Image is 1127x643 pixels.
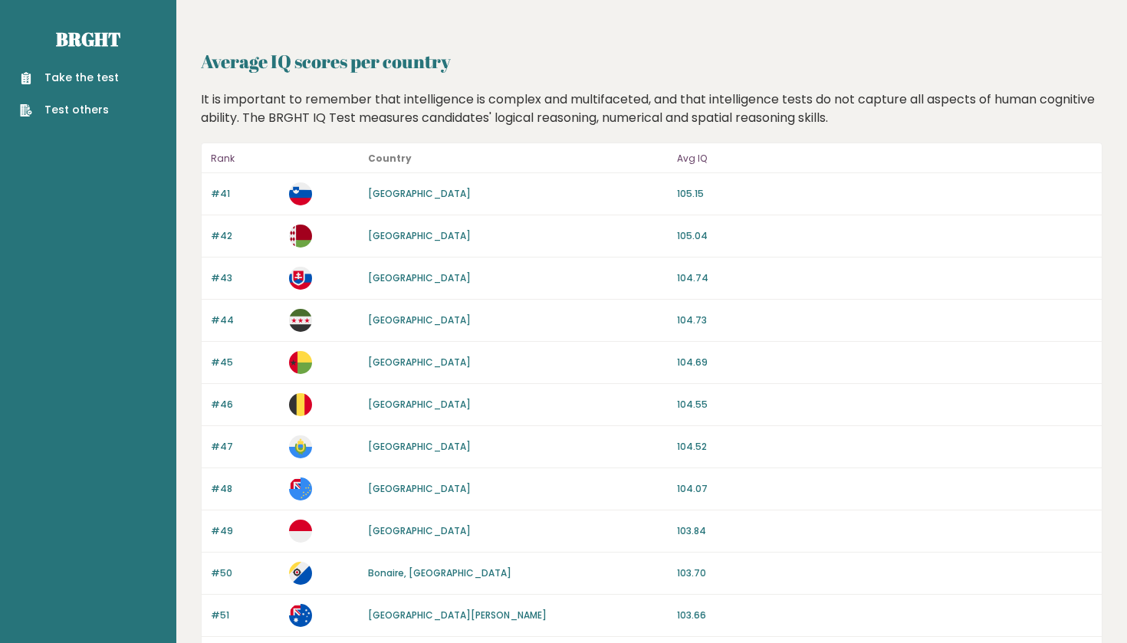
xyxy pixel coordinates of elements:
[368,356,471,369] a: [GEOGRAPHIC_DATA]
[211,271,280,285] p: #43
[20,70,119,86] a: Take the test
[211,356,280,369] p: #45
[195,90,1109,127] div: It is important to remember that intelligence is complex and multifaceted, and that intelligence ...
[211,149,280,168] p: Rank
[289,351,312,374] img: gw.svg
[677,313,1092,327] p: 104.73
[289,182,312,205] img: si.svg
[211,440,280,454] p: #47
[211,609,280,622] p: #51
[677,398,1092,412] p: 104.55
[289,267,312,290] img: sk.svg
[289,309,312,332] img: sy.svg
[677,271,1092,285] p: 104.74
[677,229,1092,243] p: 105.04
[677,482,1092,496] p: 104.07
[368,482,471,495] a: [GEOGRAPHIC_DATA]
[289,435,312,458] img: sm.svg
[211,482,280,496] p: #48
[211,229,280,243] p: #42
[677,440,1092,454] p: 104.52
[677,566,1092,580] p: 103.70
[677,356,1092,369] p: 104.69
[211,313,280,327] p: #44
[368,566,511,579] a: Bonaire, [GEOGRAPHIC_DATA]
[56,27,120,51] a: Brght
[211,187,280,201] p: #41
[289,520,312,543] img: mc.svg
[289,477,312,500] img: tv.svg
[289,562,312,585] img: bq.svg
[677,524,1092,538] p: 103.84
[368,524,471,537] a: [GEOGRAPHIC_DATA]
[677,149,1092,168] p: Avg IQ
[211,524,280,538] p: #49
[368,440,471,453] a: [GEOGRAPHIC_DATA]
[677,187,1092,201] p: 105.15
[211,398,280,412] p: #46
[201,48,1102,75] h2: Average IQ scores per country
[368,271,471,284] a: [GEOGRAPHIC_DATA]
[289,393,312,416] img: be.svg
[211,566,280,580] p: #50
[289,604,312,627] img: hm.svg
[20,102,119,118] a: Test others
[368,229,471,242] a: [GEOGRAPHIC_DATA]
[368,187,471,200] a: [GEOGRAPHIC_DATA]
[368,398,471,411] a: [GEOGRAPHIC_DATA]
[368,313,471,326] a: [GEOGRAPHIC_DATA]
[289,225,312,248] img: by.svg
[677,609,1092,622] p: 103.66
[368,152,412,165] b: Country
[368,609,547,622] a: [GEOGRAPHIC_DATA][PERSON_NAME]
